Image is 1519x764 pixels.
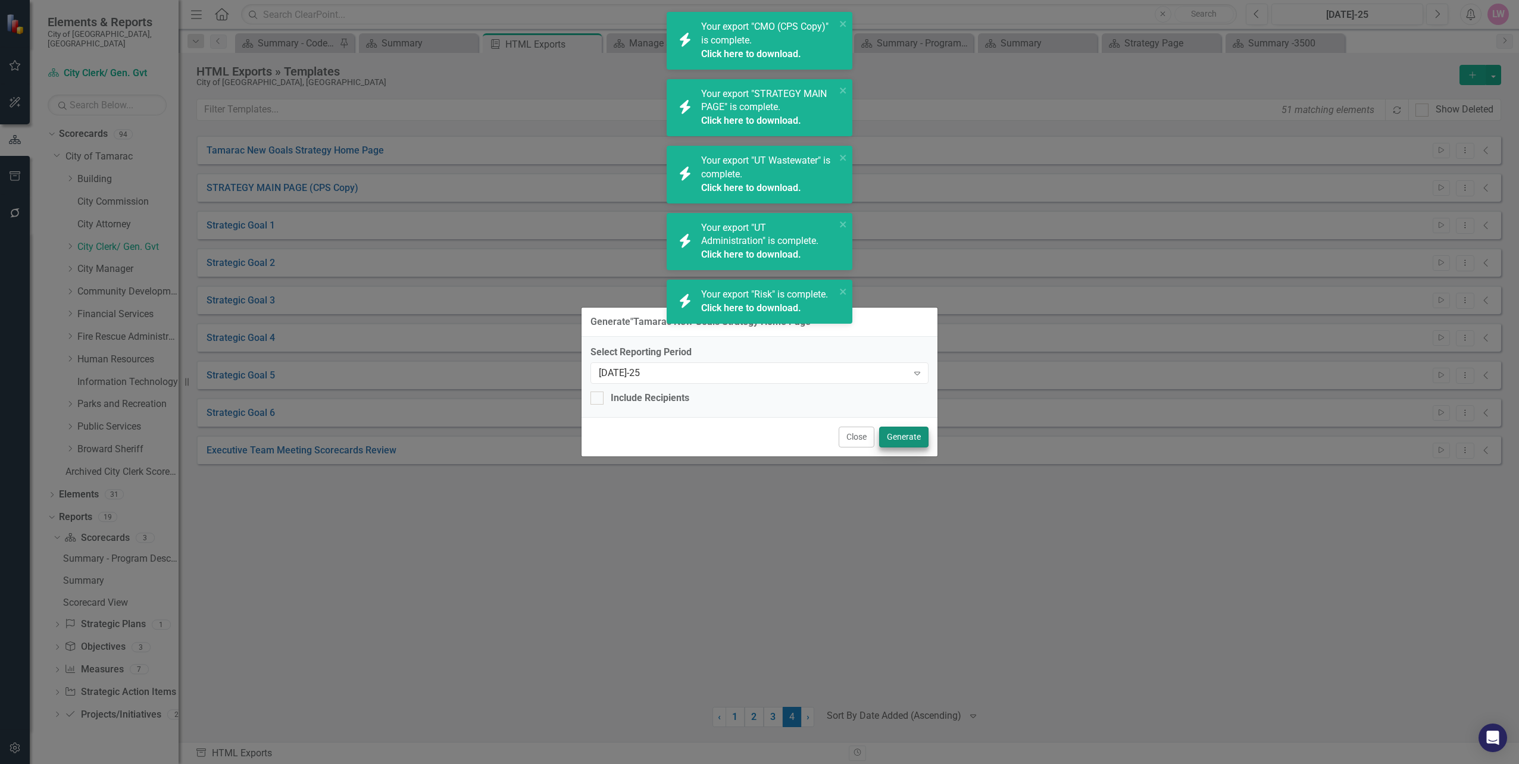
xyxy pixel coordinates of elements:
div: Open Intercom Messenger [1479,724,1507,752]
span: Your export "Risk" is complete. [701,289,828,315]
div: Generate " Tamarac New Goals Strategy Home Page " [590,317,814,327]
span: Your export "UT Wastewater" is complete. [701,155,833,195]
span: Your export "UT Administration" is complete. [701,222,833,262]
div: Include Recipients [611,392,689,405]
button: close [839,284,848,298]
label: Select Reporting Period [590,346,929,359]
a: Click here to download. [701,115,801,126]
a: Click here to download. [701,182,801,193]
button: close [839,17,848,30]
a: Click here to download. [701,48,801,60]
a: Click here to download. [701,249,801,260]
button: close [839,84,848,98]
span: Your export "STRATEGY MAIN PAGE" is complete. [701,88,833,129]
button: Generate [879,427,929,447]
div: [DATE]-25 [599,366,908,380]
a: Click here to download. [701,302,801,314]
button: Close [839,427,874,447]
span: Your export "CMO (CPS Copy)" is complete. [701,21,833,61]
button: close [839,218,848,231]
button: close [839,151,848,164]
